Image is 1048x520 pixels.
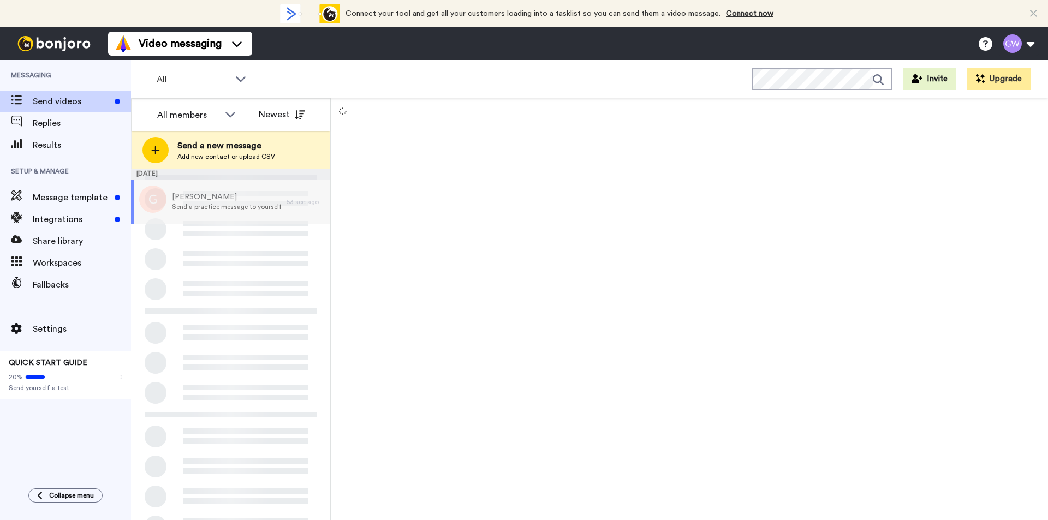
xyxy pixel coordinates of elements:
div: [DATE] [131,169,330,180]
span: Video messaging [139,36,222,51]
img: bj-logo-header-white.svg [13,36,95,51]
span: Send yourself a test [9,384,122,392]
button: Newest [251,104,313,125]
span: Send a new message [177,139,275,152]
a: Connect now [726,10,773,17]
button: Invite [903,68,956,90]
span: Send a practice message to yourself [172,202,281,211]
span: Collapse menu [49,491,94,500]
button: Collapse menu [28,488,103,503]
span: Fallbacks [33,278,131,291]
span: Send videos [33,95,110,108]
button: Upgrade [967,68,1031,90]
span: Settings [33,322,131,336]
div: animation [280,4,340,23]
span: Integrations [33,213,110,226]
span: Connect your tool and get all your customers loading into a tasklist so you can send them a video... [346,10,720,17]
span: Add new contact or upload CSV [177,152,275,161]
img: g.png [139,186,166,213]
span: Workspaces [33,256,131,270]
span: [PERSON_NAME] [172,192,281,202]
span: 20% [9,373,23,381]
img: vm-color.svg [115,35,132,52]
span: QUICK START GUIDE [9,359,87,367]
span: Share library [33,235,131,248]
span: Replies [33,117,131,130]
span: Results [33,139,131,152]
span: Message template [33,191,110,204]
div: All members [157,109,219,122]
span: All [157,73,230,86]
div: 53 sec ago [287,198,325,206]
